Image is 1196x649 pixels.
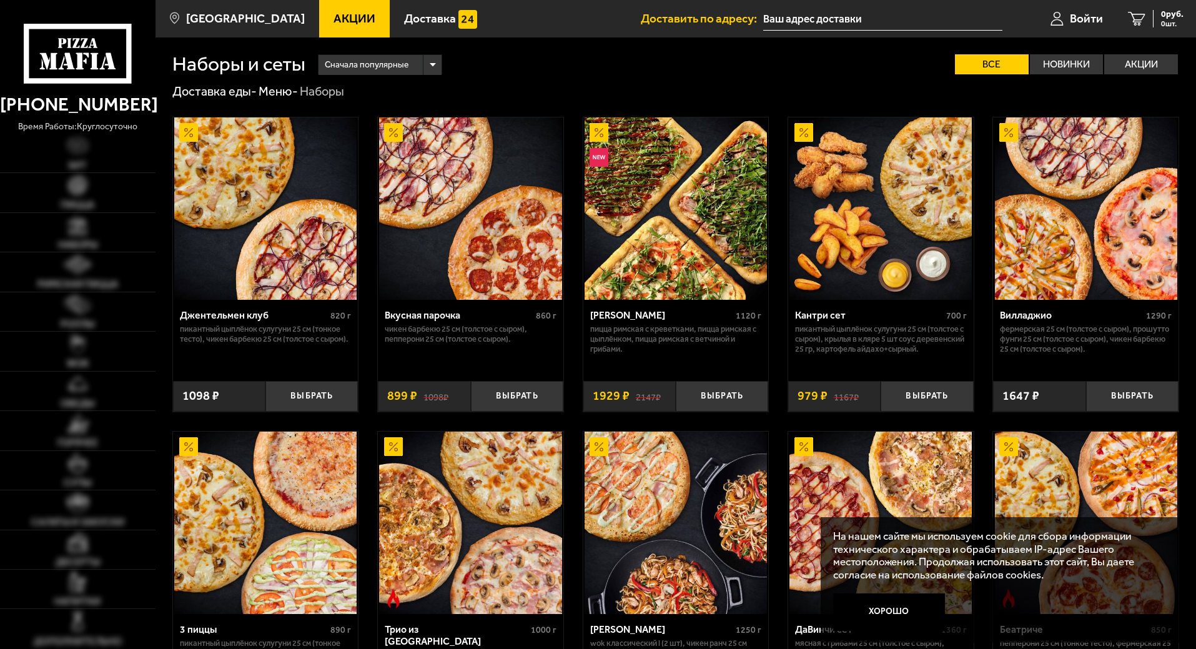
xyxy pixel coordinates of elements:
label: Все [955,54,1029,74]
button: Выбрать [1086,381,1179,412]
span: Обеды [61,399,94,409]
div: Трио из [GEOGRAPHIC_DATA] [385,623,528,647]
div: 3 пиццы [180,623,328,635]
img: 15daf4d41897b9f0e9f617042186c801.svg [458,10,477,29]
button: Выбрать [471,381,563,412]
a: АкционныйВилла Капри [583,432,769,614]
img: 3 пиццы [174,432,357,614]
img: Мама Миа [585,117,767,300]
span: 890 г [330,625,351,635]
p: Чикен Барбекю 25 см (толстое с сыром), Пепперони 25 см (толстое с сыром). [385,324,556,344]
span: Наборы [58,240,97,250]
span: Салаты и закуски [31,517,124,527]
div: Наборы [300,84,344,100]
a: АкционныйДжентельмен клуб [173,117,358,300]
span: Сначала популярные [325,53,408,77]
img: Акционный [590,123,608,142]
div: Джентельмен клуб [180,309,328,321]
s: 1167 ₽ [834,390,859,402]
p: Фермерская 25 см (толстое с сыром), Прошутто Фунги 25 см (толстое с сыром), Чикен Барбекю 25 см (... [1000,324,1172,354]
label: Новинки [1030,54,1104,74]
img: Вилла Капри [585,432,767,614]
span: Роллы [61,319,94,329]
img: Акционный [179,123,198,142]
span: WOK [67,359,89,369]
img: Беатриче [995,432,1177,614]
span: 1120 г [736,310,761,321]
img: Акционный [794,437,813,456]
span: Горячее [57,438,98,448]
span: Доставить по адресу: [641,12,763,24]
img: Вилладжио [995,117,1177,300]
img: Акционный [179,437,198,456]
span: 1000 г [531,625,556,635]
img: Акционный [999,437,1018,456]
span: Войти [1070,12,1103,24]
span: 0 шт. [1161,20,1184,27]
img: Джентельмен клуб [174,117,357,300]
s: 1098 ₽ [423,390,448,402]
span: 1647 ₽ [1002,390,1039,402]
span: 700 г [946,310,967,321]
a: АкционныйВилладжио [993,117,1179,300]
p: Пикантный цыплёнок сулугуни 25 см (толстое с сыром), крылья в кляре 5 шт соус деревенский 25 гр, ... [795,324,967,354]
span: 899 ₽ [387,390,417,402]
div: Вкусная парочка [385,309,533,321]
span: Акции [334,12,375,24]
span: 1290 г [1146,310,1172,321]
button: Выбрать [676,381,768,412]
span: 979 ₽ [798,390,828,402]
a: АкционныйОстрое блюдоТрио из Рио [378,432,563,614]
button: Хорошо [833,593,946,631]
img: Акционный [794,123,813,142]
a: АкционныйДаВинчи сет [788,432,974,614]
a: АкционныйКантри сет [788,117,974,300]
a: Доставка еды- [172,84,257,99]
img: Вкусная парочка [379,117,561,300]
span: 0 руб. [1161,10,1184,19]
div: [PERSON_NAME] [590,309,733,321]
img: Акционный [384,123,403,142]
a: АкционныйНовинкаМама Миа [583,117,769,300]
button: Выбрать [881,381,973,412]
a: АкционныйОстрое блюдоБеатриче [993,432,1179,614]
button: Выбрать [265,381,358,412]
span: 860 г [536,310,556,321]
img: Острое блюдо [384,589,403,608]
span: 820 г [330,310,351,321]
span: Хит [68,161,87,171]
span: Десерты [56,557,100,567]
p: На нашем сайте мы используем cookie для сбора информации технического характера и обрабатываем IP... [833,530,1160,582]
span: 1250 г [736,625,761,635]
img: Акционный [999,123,1018,142]
img: Акционный [384,437,403,456]
div: ДаВинчи сет [795,623,938,635]
span: Римская пицца [37,279,118,289]
a: Акционный3 пиццы [173,432,358,614]
span: Супы [64,478,91,488]
p: Пикантный цыплёнок сулугуни 25 см (тонкое тесто), Чикен Барбекю 25 см (толстое с сыром). [180,324,352,344]
img: Новинка [590,148,608,167]
a: АкционныйВкусная парочка [378,117,563,300]
h1: Наборы и сеты [172,54,305,74]
span: Доставка [404,12,456,24]
img: Кантри сет [789,117,972,300]
img: Трио из Рио [379,432,561,614]
span: 1929 ₽ [593,390,630,402]
img: ДаВинчи сет [789,432,972,614]
label: Акции [1104,54,1178,74]
img: Акционный [590,437,608,456]
span: Пицца [61,200,94,210]
span: 1098 ₽ [182,390,219,402]
span: Напитки [54,597,101,607]
div: Кантри сет [795,309,943,321]
input: Ваш адрес доставки [763,7,1002,31]
span: [GEOGRAPHIC_DATA] [186,12,305,24]
a: Меню- [259,84,298,99]
div: Вилладжио [1000,309,1143,321]
s: 2147 ₽ [636,390,661,402]
p: Пицца Римская с креветками, Пицца Римская с цыплёнком, Пицца Римская с ветчиной и грибами. [590,324,762,354]
div: [PERSON_NAME] [590,623,733,635]
span: Дополнительно [34,637,122,647]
